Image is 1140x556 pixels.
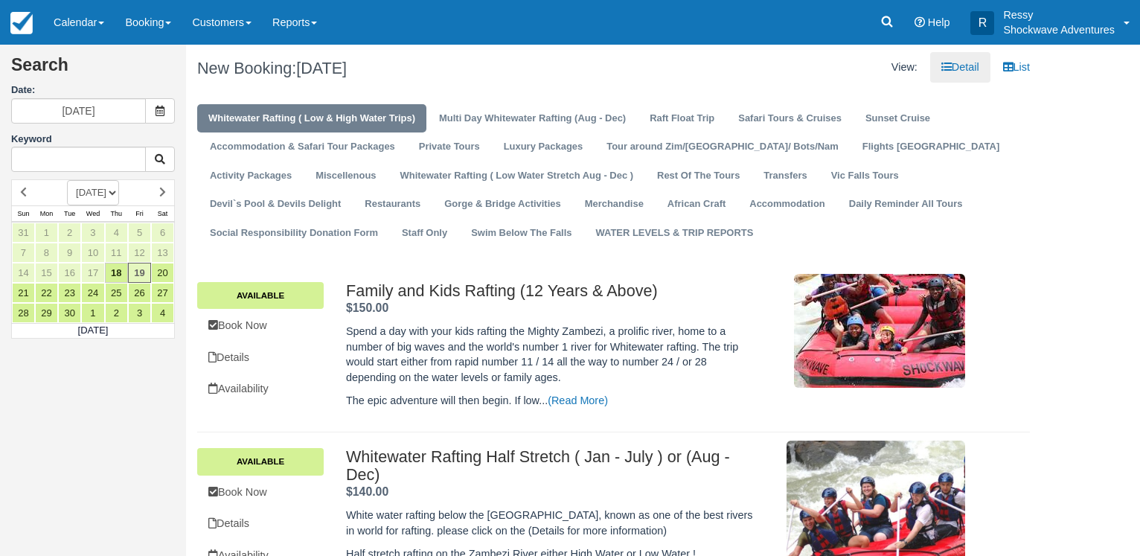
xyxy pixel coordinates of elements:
a: Detail [930,52,990,83]
a: Whitewater Rafting ( Low Water Stretch Aug - Dec ) [389,162,645,191]
a: 26 [128,283,151,303]
a: List [992,52,1041,83]
a: 22 [35,283,58,303]
a: 7 [12,243,35,263]
a: 2 [105,303,128,323]
p: Spend a day with your kids rafting the Mighty Zambezi, a prolific river, home to a number of big ... [346,324,759,385]
p: The epic adventure will then begin. If low... [346,393,759,409]
a: 24 [81,283,104,303]
a: 25 [105,283,128,303]
a: Accommodation [738,190,836,219]
a: 10 [81,243,104,263]
a: Available [197,448,324,475]
a: 4 [151,303,174,323]
a: 16 [58,263,81,283]
a: Multi Day Whitewater Rafting (Aug - Dec) [428,104,637,133]
a: Restaurants [353,190,432,219]
a: Details [197,342,324,373]
a: 8 [35,243,58,263]
span: $150.00 [346,301,388,314]
a: Rest Of The Tours [646,162,751,191]
a: 5 [128,223,151,243]
a: 31 [12,223,35,243]
img: M121-2 [794,274,965,388]
a: Whitewater Rafting ( Low & High Water Trips) [197,104,426,133]
a: Safari Tours & Cruises [727,104,853,133]
a: 1 [35,223,58,243]
i: Help [915,17,925,28]
a: Book Now [197,477,324,508]
a: 1 [81,303,104,323]
a: African Craft [656,190,737,219]
a: 3 [81,223,104,243]
a: 13 [151,243,174,263]
a: Merchandise [574,190,655,219]
p: Ressy [1003,7,1115,22]
a: Sunset Cruise [854,104,941,133]
label: Keyword [11,133,52,144]
li: View: [880,52,929,83]
h1: New Booking: [197,60,603,77]
a: Social Responsibility Donation Form [199,219,389,248]
a: Flights [GEOGRAPHIC_DATA] [851,132,1011,162]
a: 30 [58,303,81,323]
a: 14 [12,263,35,283]
th: Mon [35,205,58,222]
a: 6 [151,223,174,243]
a: Details [197,508,324,539]
span: [DATE] [296,59,347,77]
a: Devil`s Pool & Devils Delight [199,190,352,219]
td: [DATE] [12,323,175,338]
a: Transfers [752,162,818,191]
img: checkfront-main-nav-mini-logo.png [10,12,33,34]
a: 17 [81,263,104,283]
th: Thu [105,205,128,222]
strong: Price: $140 [346,485,388,498]
a: 15 [35,263,58,283]
h2: Family and Kids Rafting (12 Years & Above) [346,282,759,300]
span: Help [928,16,950,28]
a: Availability [197,374,324,404]
a: (Read More) [548,394,608,406]
th: Sun [12,205,35,222]
a: 9 [58,243,81,263]
a: 29 [35,303,58,323]
th: Fri [128,205,151,222]
a: 12 [128,243,151,263]
a: 20 [151,263,174,283]
a: Gorge & Bridge Activities [433,190,571,219]
a: Accommodation & Safari Tour Packages [199,132,406,162]
a: 28 [12,303,35,323]
a: 27 [151,283,174,303]
a: 3 [128,303,151,323]
strong: Price: $150 [346,301,388,314]
a: Available [197,282,324,309]
button: Keyword Search [145,147,175,172]
a: Book Now [197,310,324,341]
p: Shockwave Adventures [1003,22,1115,37]
a: Activity Packages [199,162,303,191]
a: 19 [128,263,151,283]
th: Sat [151,205,174,222]
h2: Search [11,56,175,83]
a: 4 [105,223,128,243]
h2: Whitewater Rafting Half Stretch ( Jan - July ) or (Aug - Dec) [346,448,759,484]
a: Vic Falls Tours [820,162,910,191]
a: Daily Reminder All Tours [838,190,974,219]
a: 23 [58,283,81,303]
a: 21 [12,283,35,303]
a: Staff Only [391,219,458,248]
div: R [970,11,994,35]
span: $140.00 [346,485,388,498]
a: Tour around Zim/[GEOGRAPHIC_DATA]/ Bots/Nam [595,132,850,162]
a: Swim Below The Falls [460,219,583,248]
a: WATER LEVELS & TRIP REPORTS [585,219,765,248]
th: Tue [58,205,81,222]
a: Private Tours [408,132,491,162]
label: Date: [11,83,175,98]
a: 2 [58,223,81,243]
a: Miscellenous [304,162,387,191]
p: White water rafting below the [GEOGRAPHIC_DATA], known as one of the best rivers in world for raf... [346,508,759,538]
th: Wed [81,205,104,222]
a: Luxury Packages [493,132,595,162]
